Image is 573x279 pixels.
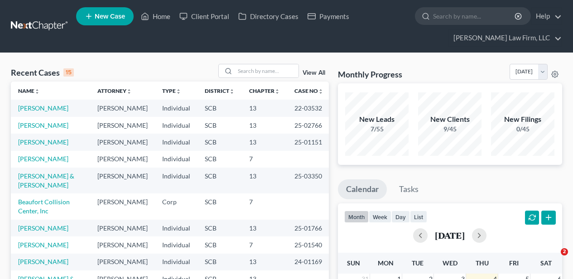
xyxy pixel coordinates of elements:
td: [PERSON_NAME] [90,168,155,193]
td: SCB [197,134,242,150]
a: Beaufort Collision Center, Inc [18,198,70,215]
a: Typeunfold_more [162,87,181,94]
td: Individual [155,151,197,168]
td: 25-01151 [287,134,331,150]
span: Mon [378,259,394,267]
button: week [369,211,391,223]
a: Case Nounfold_more [294,87,323,94]
div: 7/55 [345,125,409,134]
h2: [DATE] [435,231,465,240]
td: 7 [242,193,287,219]
a: [PERSON_NAME] [18,258,68,265]
span: Sun [347,259,360,267]
td: [PERSON_NAME] [90,236,155,253]
a: [PERSON_NAME] [18,138,68,146]
td: 7 [242,236,287,253]
td: [PERSON_NAME] [90,134,155,150]
td: 13 [242,254,287,270]
button: list [410,211,427,223]
i: unfold_more [318,89,323,94]
span: New Case [95,13,125,20]
div: New Clients [418,114,482,125]
td: 24-01169 [287,254,331,270]
td: 25-02766 [287,117,331,134]
div: 15 [63,68,74,77]
span: Tue [412,259,424,267]
td: SCB [197,220,242,236]
td: SCB [197,168,242,193]
td: SCB [197,193,242,219]
td: Individual [155,168,197,193]
td: [PERSON_NAME] [90,254,155,270]
td: 13 [242,134,287,150]
a: Attorneyunfold_more [97,87,132,94]
td: 13 [242,100,287,116]
iframe: Intercom live chat [542,248,564,270]
a: Home [136,8,175,24]
i: unfold_more [229,89,235,94]
td: [PERSON_NAME] [90,151,155,168]
td: SCB [197,151,242,168]
div: 9/45 [418,125,482,134]
a: View All [303,70,325,76]
h3: Monthly Progress [338,69,402,80]
a: [PERSON_NAME] [18,241,68,249]
a: Payments [303,8,354,24]
a: [PERSON_NAME] Law Firm, LLC [449,30,562,46]
td: Individual [155,117,197,134]
td: 25-03350 [287,168,331,193]
td: 25-01540 [287,236,331,253]
a: Nameunfold_more [18,87,40,94]
i: unfold_more [126,89,132,94]
td: [PERSON_NAME] [90,193,155,219]
a: Client Portal [175,8,234,24]
a: Calendar [338,179,387,199]
a: Chapterunfold_more [249,87,280,94]
td: SCB [197,254,242,270]
div: Recent Cases [11,67,74,78]
i: unfold_more [176,89,181,94]
a: [PERSON_NAME] [18,104,68,112]
td: 13 [242,117,287,134]
span: Sat [540,259,552,267]
button: day [391,211,410,223]
td: 25-01766 [287,220,331,236]
span: Wed [443,259,457,267]
td: Individual [155,220,197,236]
button: month [344,211,369,223]
a: Help [531,8,562,24]
div: New Filings [491,114,554,125]
a: Districtunfold_more [205,87,235,94]
td: Individual [155,100,197,116]
td: SCB [197,117,242,134]
td: Individual [155,134,197,150]
td: [PERSON_NAME] [90,220,155,236]
span: 2 [561,248,568,255]
td: SCB [197,100,242,116]
a: [PERSON_NAME] [18,224,68,232]
td: SCB [197,236,242,253]
td: 13 [242,220,287,236]
div: New Leads [345,114,409,125]
td: 13 [242,168,287,193]
td: 22-03532 [287,100,331,116]
td: Individual [155,236,197,253]
td: Corp [155,193,197,219]
td: Individual [155,254,197,270]
a: Tasks [391,179,427,199]
input: Search by name... [433,8,516,24]
i: unfold_more [274,89,280,94]
td: 7 [242,151,287,168]
td: [PERSON_NAME] [90,100,155,116]
a: [PERSON_NAME] [18,121,68,129]
a: [PERSON_NAME] & [PERSON_NAME] [18,172,74,189]
a: [PERSON_NAME] [18,155,68,163]
td: [PERSON_NAME] [90,117,155,134]
span: Fri [509,259,519,267]
div: 0/45 [491,125,554,134]
i: unfold_more [34,89,40,94]
input: Search by name... [235,64,299,77]
a: Directory Cases [234,8,303,24]
span: Thu [476,259,489,267]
